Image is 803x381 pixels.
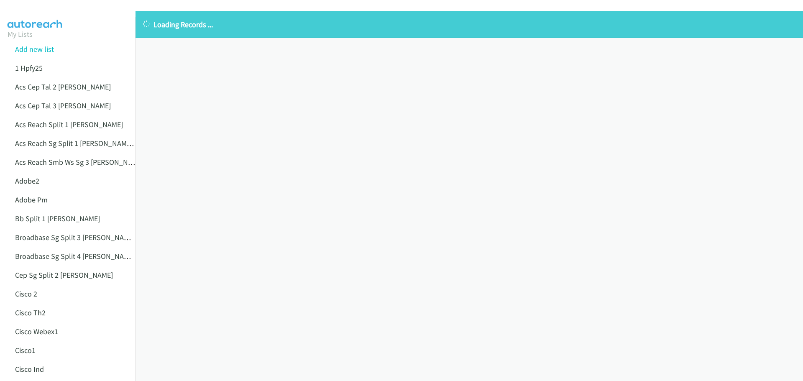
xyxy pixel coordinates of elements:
a: Cisco Ind [15,364,44,374]
a: Broadbase Sg Split 3 [PERSON_NAME] [15,233,135,242]
a: My Lists [8,29,33,39]
a: Broadbase Sg Split 4 [PERSON_NAME] [15,251,135,261]
a: Acs Reach Split 1 [PERSON_NAME] [15,120,123,129]
a: Cisco Webex1 [15,327,58,336]
a: Acs Reach Sg Split 1 [PERSON_NAME] [15,138,134,148]
a: Acs Cep Tal 3 [PERSON_NAME] [15,101,111,110]
a: Cep Sg Split 2 [PERSON_NAME] [15,270,113,280]
a: Cisco 2 [15,289,37,299]
a: Adobe2 [15,176,39,186]
a: 1 Hpfy25 [15,63,43,73]
p: Loading Records ... [143,19,795,30]
a: Acs Reach Smb Ws Sg 3 [PERSON_NAME] [15,157,143,167]
a: Adobe Pm [15,195,48,205]
a: Cisco Th2 [15,308,46,317]
a: Add new list [15,44,54,54]
a: Acs Cep Tal 2 [PERSON_NAME] [15,82,111,92]
a: Bb Split 1 [PERSON_NAME] [15,214,100,223]
a: Cisco1 [15,345,36,355]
